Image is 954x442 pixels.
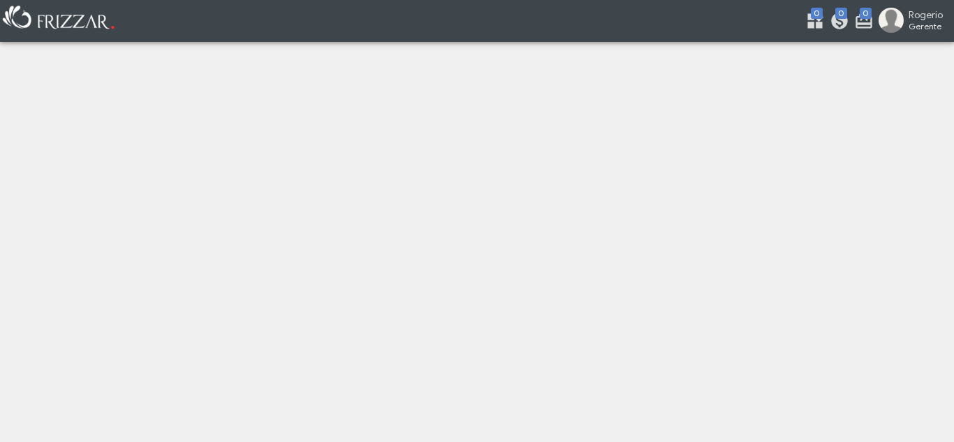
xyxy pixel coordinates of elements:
[811,8,823,19] span: 0
[830,11,844,34] a: 0
[860,8,872,19] span: 0
[909,21,943,31] span: Gerente
[835,8,847,19] span: 0
[805,11,819,34] a: 0
[879,8,947,36] a: Rogerio Gerente
[854,11,868,34] a: 0
[909,9,943,21] span: Rogerio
